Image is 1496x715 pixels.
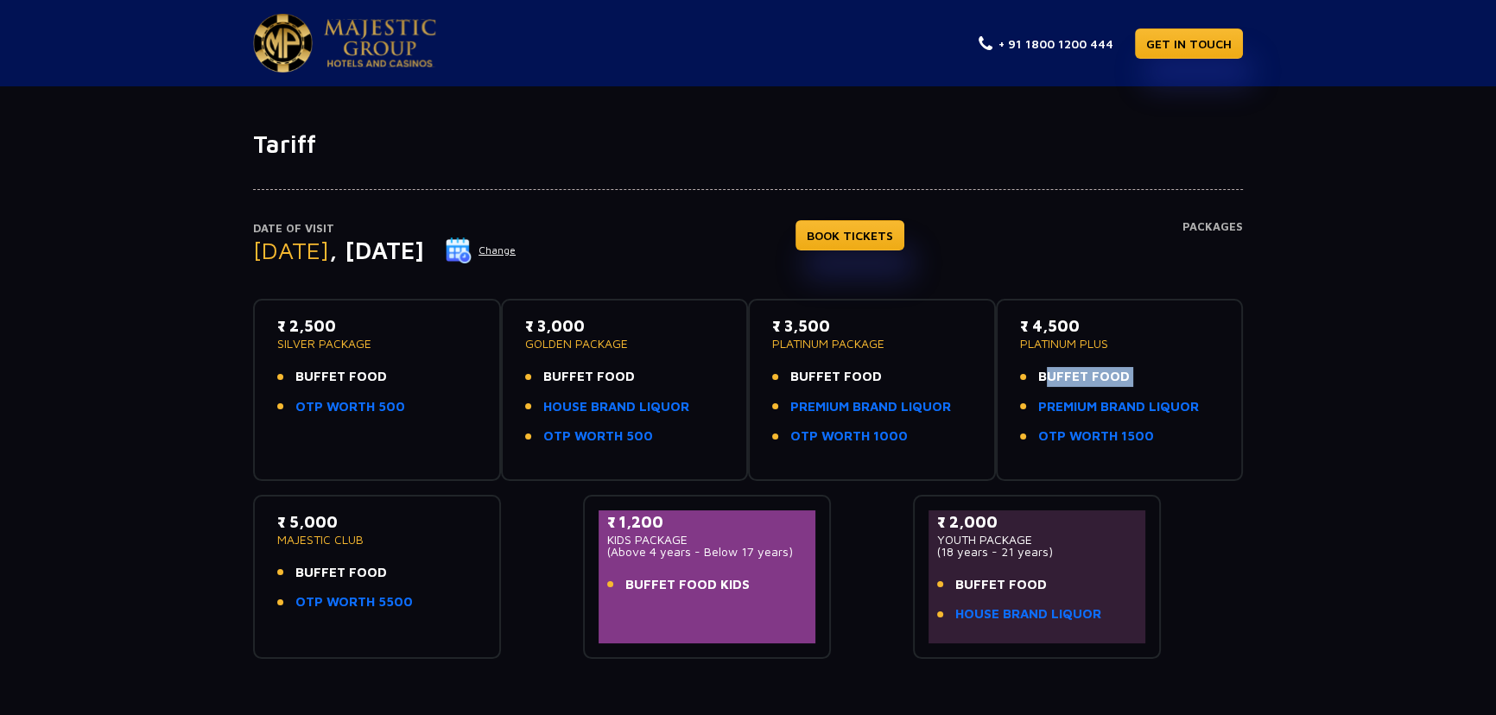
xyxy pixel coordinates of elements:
[955,604,1101,624] a: HOUSE BRAND LIQUOR
[525,338,725,350] p: GOLDEN PACKAGE
[277,510,477,534] p: ₹ 5,000
[277,534,477,546] p: MAJESTIC CLUB
[1038,397,1199,417] a: PREMIUM BRAND LIQUOR
[625,575,750,595] span: BUFFET FOOD KIDS
[1020,314,1220,338] p: ₹ 4,500
[772,314,972,338] p: ₹ 3,500
[295,592,413,612] a: OTP WORTH 5500
[1020,338,1220,350] p: PLATINUM PLUS
[543,397,689,417] a: HOUSE BRAND LIQUOR
[937,510,1137,534] p: ₹ 2,000
[295,367,387,387] span: BUFFET FOOD
[1182,220,1243,282] h4: Packages
[790,397,951,417] a: PREMIUM BRAND LIQUOR
[324,19,436,67] img: Majestic Pride
[253,14,313,73] img: Majestic Pride
[607,546,807,558] p: (Above 4 years - Below 17 years)
[1038,367,1130,387] span: BUFFET FOOD
[543,427,653,446] a: OTP WORTH 500
[979,35,1113,53] a: + 91 1800 1200 444
[253,236,329,264] span: [DATE]
[796,220,904,250] a: BOOK TICKETS
[937,546,1137,558] p: (18 years - 21 years)
[295,397,405,417] a: OTP WORTH 500
[543,367,635,387] span: BUFFET FOOD
[790,367,882,387] span: BUFFET FOOD
[253,130,1243,159] h1: Tariff
[295,563,387,583] span: BUFFET FOOD
[937,534,1137,546] p: YOUTH PACKAGE
[277,338,477,350] p: SILVER PACKAGE
[445,237,517,264] button: Change
[772,338,972,350] p: PLATINUM PACKAGE
[790,427,908,446] a: OTP WORTH 1000
[607,534,807,546] p: KIDS PACKAGE
[525,314,725,338] p: ₹ 3,000
[253,220,517,237] p: Date of Visit
[607,510,807,534] p: ₹ 1,200
[277,314,477,338] p: ₹ 2,500
[329,236,424,264] span: , [DATE]
[1135,28,1243,59] a: GET IN TOUCH
[955,575,1047,595] span: BUFFET FOOD
[1038,427,1154,446] a: OTP WORTH 1500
